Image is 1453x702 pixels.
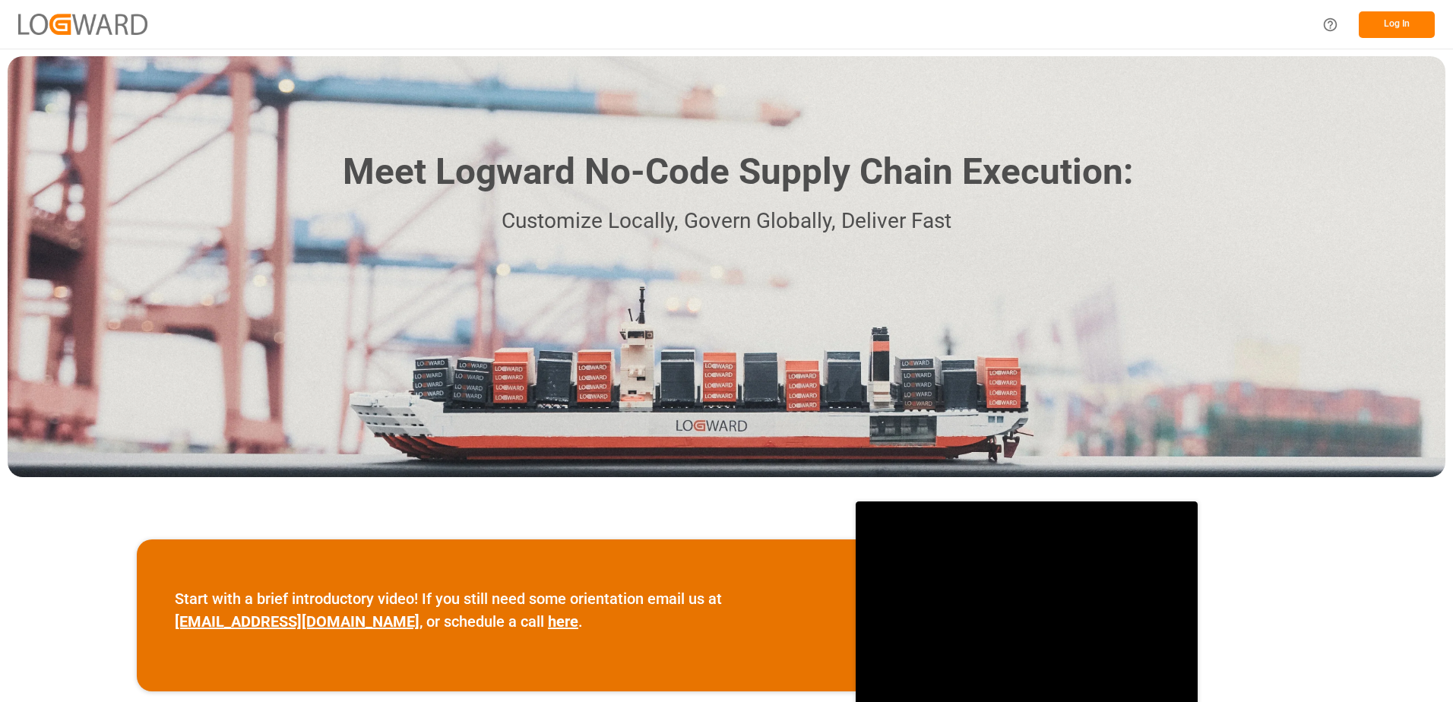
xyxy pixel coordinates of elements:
a: here [548,612,578,631]
p: Start with a brief introductory video! If you still need some orientation email us at , or schedu... [175,587,818,633]
a: [EMAIL_ADDRESS][DOMAIN_NAME] [175,612,419,631]
h1: Meet Logward No-Code Supply Chain Execution: [343,145,1133,199]
p: Customize Locally, Govern Globally, Deliver Fast [320,204,1133,239]
button: Help Center [1313,8,1347,42]
img: Logward_new_orange.png [18,14,147,34]
button: Log In [1359,11,1435,38]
